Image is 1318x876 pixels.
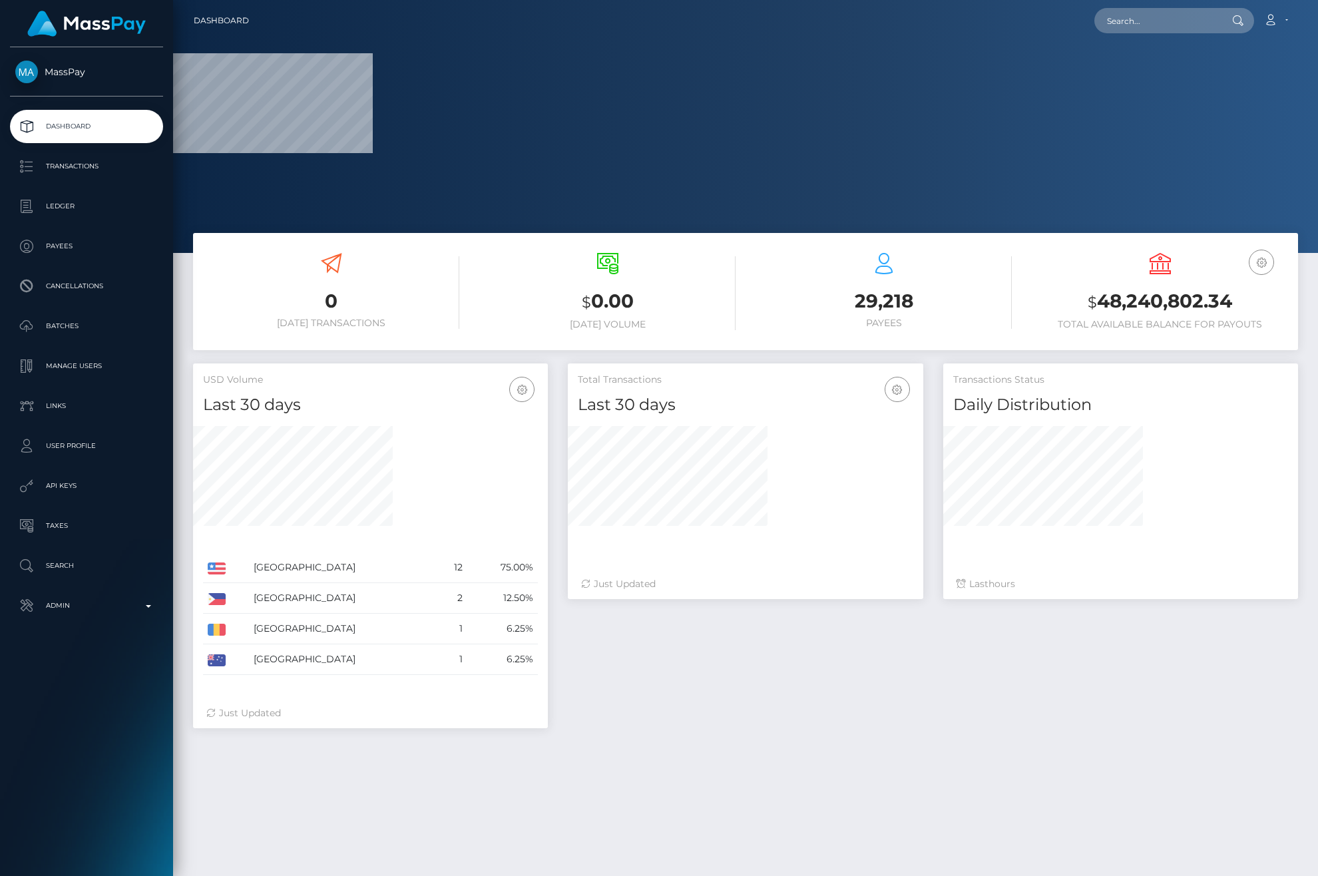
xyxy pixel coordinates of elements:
[15,436,158,456] p: User Profile
[10,66,163,78] span: MassPay
[437,644,467,675] td: 1
[10,270,163,303] a: Cancellations
[581,577,909,591] div: Just Updated
[1088,293,1097,312] small: $
[15,156,158,176] p: Transactions
[249,614,437,644] td: [GEOGRAPHIC_DATA]
[206,706,535,720] div: Just Updated
[208,624,226,636] img: RO.png
[208,593,226,605] img: PH.png
[10,469,163,503] a: API Keys
[249,552,437,583] td: [GEOGRAPHIC_DATA]
[15,476,158,496] p: API Keys
[479,319,736,330] h6: [DATE] Volume
[203,288,459,314] h3: 0
[194,7,249,35] a: Dashboard
[10,230,163,263] a: Payees
[15,316,158,336] p: Batches
[467,583,538,614] td: 12.50%
[15,556,158,576] p: Search
[15,356,158,376] p: Manage Users
[437,552,467,583] td: 12
[1094,8,1219,33] input: Search...
[578,373,913,387] h5: Total Transactions
[1032,319,1288,330] h6: Total Available Balance for Payouts
[15,276,158,296] p: Cancellations
[437,583,467,614] td: 2
[203,373,538,387] h5: USD Volume
[957,577,1285,591] div: Last hours
[15,236,158,256] p: Payees
[249,644,437,675] td: [GEOGRAPHIC_DATA]
[479,288,736,316] h3: 0.00
[15,596,158,616] p: Admin
[10,190,163,223] a: Ledger
[208,654,226,666] img: AU.png
[15,196,158,216] p: Ledger
[15,116,158,136] p: Dashboard
[953,393,1288,417] h4: Daily Distribution
[578,393,913,417] h4: Last 30 days
[15,516,158,536] p: Taxes
[10,509,163,543] a: Taxes
[10,310,163,343] a: Batches
[467,552,538,583] td: 75.00%
[203,393,538,417] h4: Last 30 days
[10,349,163,383] a: Manage Users
[756,318,1012,329] h6: Payees
[208,562,226,574] img: US.png
[10,389,163,423] a: Links
[10,110,163,143] a: Dashboard
[582,293,591,312] small: $
[953,373,1288,387] h5: Transactions Status
[756,288,1012,314] h3: 29,218
[467,614,538,644] td: 6.25%
[437,614,467,644] td: 1
[27,11,146,37] img: MassPay Logo
[249,583,437,614] td: [GEOGRAPHIC_DATA]
[15,396,158,416] p: Links
[15,61,38,83] img: MassPay
[10,589,163,622] a: Admin
[203,318,459,329] h6: [DATE] Transactions
[467,644,538,675] td: 6.25%
[10,429,163,463] a: User Profile
[10,549,163,582] a: Search
[10,150,163,183] a: Transactions
[1032,288,1288,316] h3: 48,240,802.34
